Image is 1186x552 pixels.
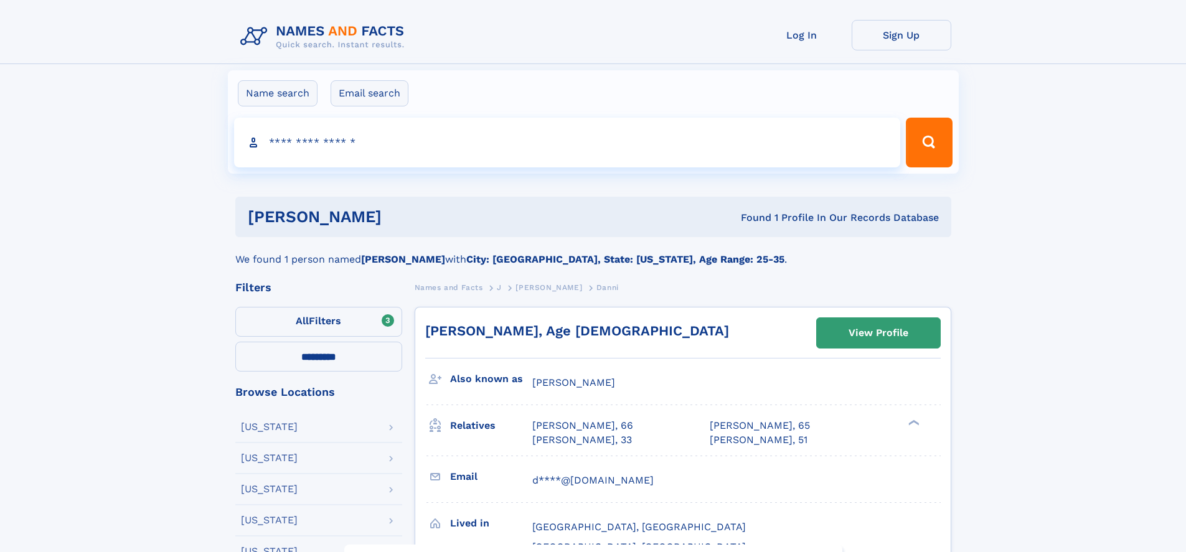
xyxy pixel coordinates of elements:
a: [PERSON_NAME], 66 [532,419,633,433]
label: Filters [235,307,402,337]
label: Email search [331,80,408,106]
a: Names and Facts [415,279,483,295]
span: [GEOGRAPHIC_DATA], [GEOGRAPHIC_DATA] [532,521,746,533]
div: View Profile [849,319,908,347]
div: [US_STATE] [241,453,298,463]
span: All [296,315,309,327]
span: J [497,283,502,292]
label: Name search [238,80,318,106]
a: Log In [752,20,852,50]
a: Sign Up [852,20,951,50]
a: [PERSON_NAME], 65 [710,419,810,433]
span: [PERSON_NAME] [532,377,615,388]
div: [US_STATE] [241,422,298,432]
b: City: [GEOGRAPHIC_DATA], State: [US_STATE], Age Range: 25-35 [466,253,784,265]
button: Search Button [906,118,952,167]
span: Danni [596,283,619,292]
input: search input [234,118,901,167]
div: [US_STATE] [241,484,298,494]
img: Logo Names and Facts [235,20,415,54]
h1: [PERSON_NAME] [248,209,562,225]
div: [US_STATE] [241,515,298,525]
a: [PERSON_NAME], 33 [532,433,632,447]
a: [PERSON_NAME], Age [DEMOGRAPHIC_DATA] [425,323,729,339]
a: [PERSON_NAME], 51 [710,433,807,447]
h3: Relatives [450,415,532,436]
div: Browse Locations [235,386,402,398]
h3: Also known as [450,368,532,390]
a: [PERSON_NAME] [515,279,582,295]
h3: Lived in [450,513,532,534]
div: Found 1 Profile In Our Records Database [561,211,939,225]
a: J [497,279,502,295]
div: We found 1 person named with . [235,237,951,267]
b: [PERSON_NAME] [361,253,445,265]
div: ❯ [905,419,920,427]
div: Filters [235,282,402,293]
a: View Profile [817,318,940,348]
h3: Email [450,466,532,487]
span: [PERSON_NAME] [515,283,582,292]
